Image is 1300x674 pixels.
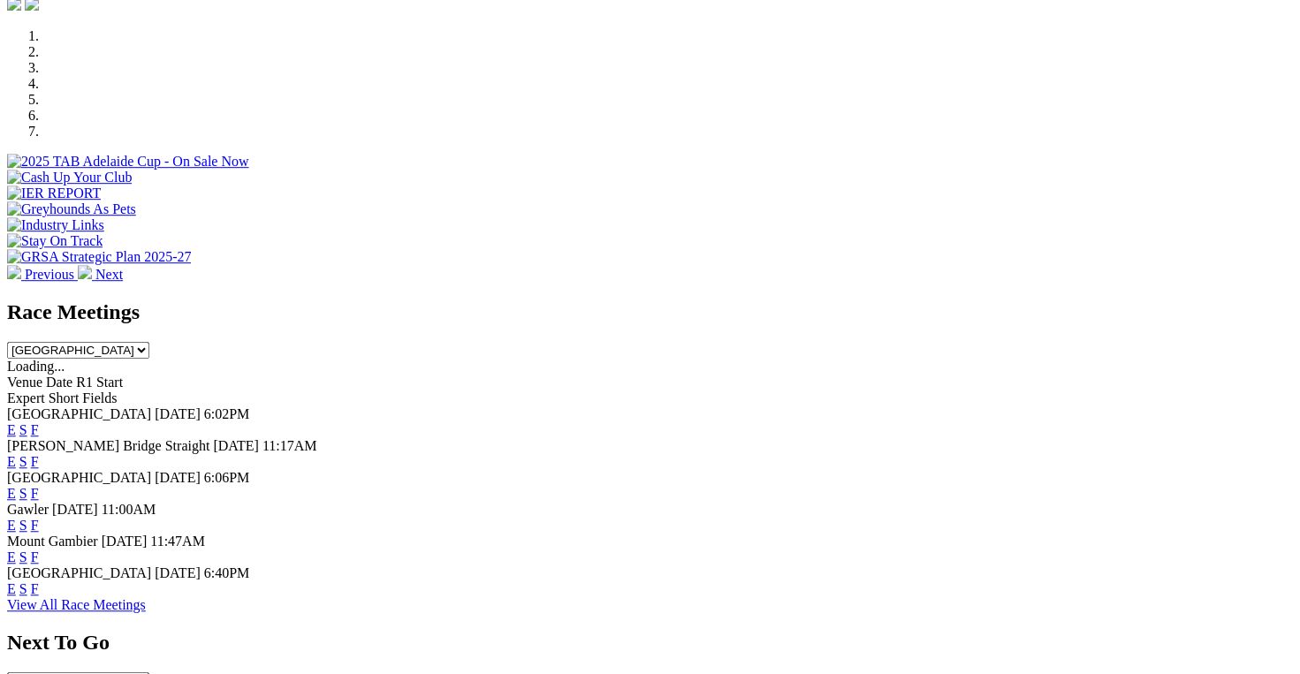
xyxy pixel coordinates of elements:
a: S [19,518,27,533]
span: R1 Start [76,375,123,390]
a: E [7,549,16,564]
span: [DATE] [52,502,98,517]
span: [GEOGRAPHIC_DATA] [7,565,151,580]
a: Previous [7,267,78,282]
span: 6:02PM [204,406,250,421]
img: Stay On Track [7,233,103,249]
span: Date [46,375,72,390]
a: S [19,486,27,501]
span: [DATE] [155,470,201,485]
img: Greyhounds As Pets [7,201,136,217]
a: View All Race Meetings [7,597,146,612]
a: F [31,581,39,596]
span: [DATE] [155,406,201,421]
span: Next [95,267,123,282]
span: Expert [7,390,45,405]
img: IER REPORT [7,186,101,201]
span: 6:40PM [204,565,250,580]
h2: Race Meetings [7,300,1293,324]
a: F [31,549,39,564]
h2: Next To Go [7,631,1293,655]
span: [DATE] [213,438,259,453]
img: Industry Links [7,217,104,233]
a: S [19,581,27,596]
a: S [19,422,27,437]
span: [PERSON_NAME] Bridge Straight [7,438,209,453]
span: 11:00AM [102,502,156,517]
img: GRSA Strategic Plan 2025-27 [7,249,191,265]
span: 11:47AM [150,534,205,549]
a: Next [78,267,123,282]
span: Mount Gambier [7,534,98,549]
a: E [7,518,16,533]
a: E [7,422,16,437]
span: [DATE] [102,534,148,549]
a: S [19,549,27,564]
a: E [7,581,16,596]
a: F [31,422,39,437]
img: chevron-right-pager-white.svg [78,265,92,279]
span: Previous [25,267,74,282]
span: 11:17AM [262,438,317,453]
a: E [7,486,16,501]
span: Venue [7,375,42,390]
span: Gawler [7,502,49,517]
span: Loading... [7,359,65,374]
span: [DATE] [155,565,201,580]
a: S [19,454,27,469]
span: 6:06PM [204,470,250,485]
a: F [31,486,39,501]
img: chevron-left-pager-white.svg [7,265,21,279]
img: Cash Up Your Club [7,170,132,186]
span: [GEOGRAPHIC_DATA] [7,406,151,421]
span: [GEOGRAPHIC_DATA] [7,470,151,485]
span: Short [49,390,80,405]
a: F [31,454,39,469]
a: E [7,454,16,469]
a: F [31,518,39,533]
img: 2025 TAB Adelaide Cup - On Sale Now [7,154,249,170]
span: Fields [82,390,117,405]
